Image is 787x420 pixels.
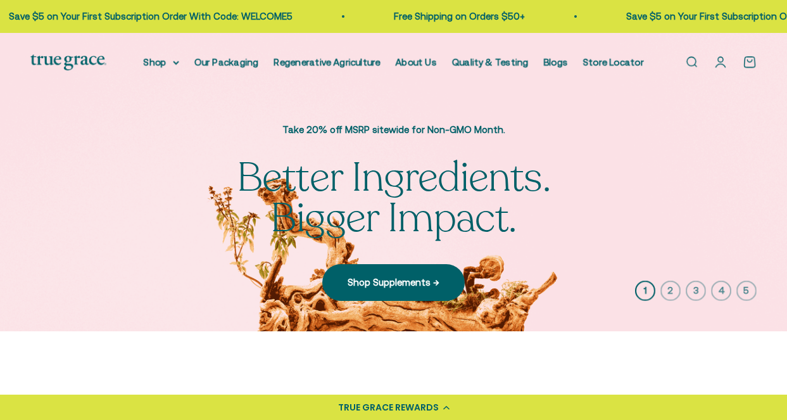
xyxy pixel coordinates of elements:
[144,54,179,70] summary: Shop
[660,281,681,301] button: 2
[583,56,644,67] a: Store Locator
[396,56,437,67] a: About Us
[452,56,529,67] a: Quality & Testing
[635,281,655,301] button: 1
[274,56,381,67] a: Regenerative Agriculture
[194,56,259,67] a: Our Packaging
[736,281,757,301] button: 5
[544,56,568,67] a: Blogs
[338,401,439,414] div: TRUE GRACE REWARDS
[384,11,515,22] a: Free Shipping on Orders $50+
[686,281,706,301] button: 3
[322,264,465,301] a: Shop Supplements →
[185,122,603,137] p: Take 20% off MSRP sitewide for Non-GMO Month.
[237,150,550,246] split-lines: Better Ingredients. Bigger Impact.
[711,281,731,301] button: 4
